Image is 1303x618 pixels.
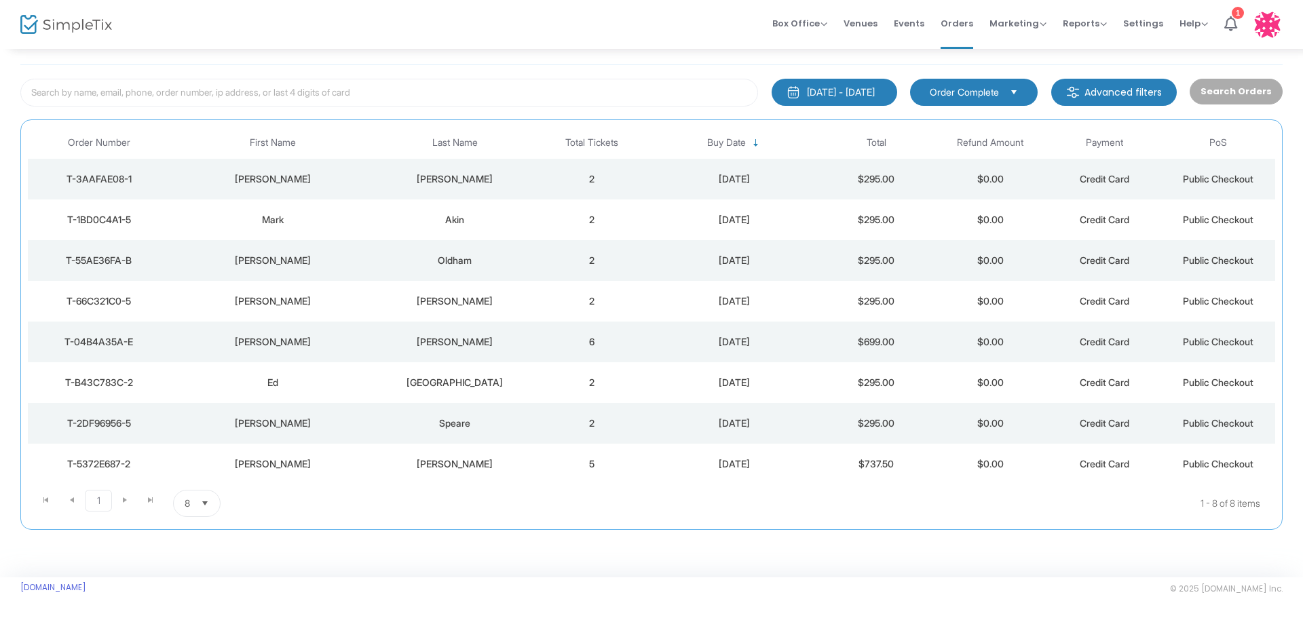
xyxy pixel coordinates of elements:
td: $0.00 [933,281,1047,322]
span: Public Checkout [1183,295,1253,307]
td: $0.00 [933,199,1047,240]
span: Marketing [989,17,1046,30]
td: $0.00 [933,403,1047,444]
div: 10/12/2025 [652,213,816,227]
span: Public Checkout [1183,458,1253,469]
button: Select [195,490,214,516]
div: T-5372E687-2 [31,457,167,471]
input: Search by name, email, phone, order number, ip address, or last 4 digits of card [20,79,758,107]
div: Ed [174,376,372,389]
span: Credit Card [1080,417,1129,429]
div: 10/14/2025 [652,172,816,186]
div: 10/11/2025 [652,376,816,389]
a: [DOMAIN_NAME] [20,582,86,593]
div: Speare [379,417,531,430]
td: 2 [535,362,649,403]
div: Amelia [174,294,372,308]
m-button: Advanced filters [1051,79,1177,106]
div: T-B43C783C-2 [31,376,167,389]
div: 10/11/2025 [652,335,816,349]
div: T-04B4A35A-E [31,335,167,349]
div: 10/10/2025 [652,457,816,471]
div: Janet [174,417,372,430]
td: $295.00 [820,240,934,281]
span: Buy Date [707,137,746,149]
span: Box Office [772,17,827,30]
td: 5 [535,444,649,484]
span: Public Checkout [1183,214,1253,225]
div: Cole [379,294,531,308]
div: [DATE] - [DATE] [807,85,875,99]
div: T-66C321C0-5 [31,294,167,308]
td: $295.00 [820,281,934,322]
div: Portia [174,457,372,471]
button: [DATE] - [DATE] [772,79,897,106]
span: Sortable [751,138,761,149]
div: 10/10/2025 [652,417,816,430]
span: Credit Card [1080,376,1129,388]
td: 6 [535,322,649,362]
span: Credit Card [1080,214,1129,225]
div: T-2DF96956-5 [31,417,167,430]
span: 8 [185,497,190,510]
td: $737.50 [820,444,934,484]
td: $699.00 [820,322,934,362]
td: $0.00 [933,240,1047,281]
kendo-pager-info: 1 - 8 of 8 items [356,490,1260,517]
div: T-1BD0C4A1-5 [31,213,167,227]
div: T-3AAFAE08-1 [31,172,167,186]
th: Refund Amount [933,127,1047,159]
div: Gonzalez [379,457,531,471]
span: PoS [1209,137,1227,149]
th: Total Tickets [535,127,649,159]
span: Credit Card [1080,173,1129,185]
span: Last Name [432,137,478,149]
td: $295.00 [820,403,934,444]
span: Help [1179,17,1208,30]
div: Mark [174,213,372,227]
span: Credit Card [1080,295,1129,307]
td: $0.00 [933,362,1047,403]
th: Total [820,127,934,159]
span: © 2025 [DOMAIN_NAME] Inc. [1170,583,1283,594]
span: Public Checkout [1183,376,1253,388]
span: Public Checkout [1183,417,1253,429]
span: Venues [844,6,877,41]
div: Haley [174,335,372,349]
div: Deidra [174,172,372,186]
span: Public Checkout [1183,173,1253,185]
div: T-55AE36FA-B [31,254,167,267]
span: Credit Card [1080,336,1129,347]
span: Order Complete [930,85,999,99]
td: 2 [535,199,649,240]
span: First Name [250,137,296,149]
img: monthly [787,85,800,99]
td: $0.00 [933,444,1047,484]
div: 10/12/2025 [652,294,816,308]
span: Reports [1063,17,1107,30]
span: Orders [941,6,973,41]
span: Settings [1123,6,1163,41]
span: Order Number [68,137,130,149]
span: Credit Card [1080,254,1129,266]
span: Credit Card [1080,458,1129,469]
div: 10/12/2025 [652,254,816,267]
div: Farr [379,172,531,186]
span: Public Checkout [1183,336,1253,347]
td: $295.00 [820,199,934,240]
div: Data table [28,127,1275,484]
td: $0.00 [933,159,1047,199]
span: Page 1 [85,490,112,511]
td: $0.00 [933,322,1047,362]
button: Select [1004,85,1023,100]
td: 2 [535,403,649,444]
td: $295.00 [820,159,934,199]
td: $295.00 [820,362,934,403]
div: Oldham [379,254,531,267]
span: Payment [1086,137,1123,149]
div: Cochran [379,335,531,349]
td: 2 [535,159,649,199]
div: Akin [379,213,531,227]
div: 1 [1232,7,1244,19]
span: Events [894,6,924,41]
